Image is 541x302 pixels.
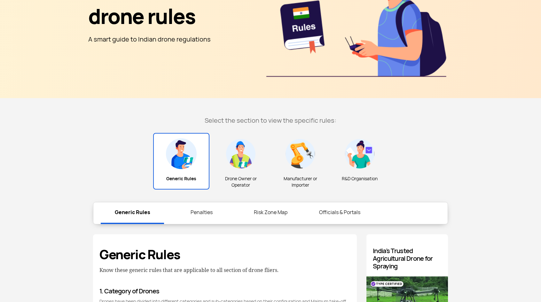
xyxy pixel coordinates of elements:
[239,202,302,223] a: Risk Zone Map
[99,287,350,295] h4: 1. Category of Drones
[225,138,256,169] img: Drone Owner or <br/> Operator
[99,247,350,262] h3: Generic Rules
[274,175,326,188] span: Manufacturer or Importer
[170,202,233,223] a: Penalties
[308,202,371,223] a: Officials & Portals
[334,175,386,182] span: R&D Organisation
[215,175,267,188] span: Drone Owner or Operator
[373,247,442,270] h4: India’s Trusted Agricultural Drone for Spraying
[344,138,375,169] img: R&D Organisation
[156,175,207,182] span: Generic Rules
[99,266,350,275] p: Know these generic rules that are applicable to all section of drone fliers.
[101,202,164,224] a: Generic Rules
[166,138,197,169] img: Generic Rules
[285,138,316,169] img: Manufacturer or Importer
[88,34,211,44] p: A smart guide to Indian drone regulations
